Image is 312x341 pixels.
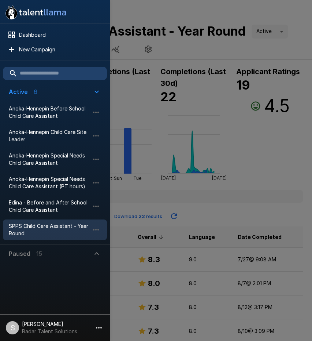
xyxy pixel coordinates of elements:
div: Edina - Before and After School Child Care Assistant [3,196,107,217]
button: Paused15 [3,245,107,262]
div: Anoka-Hennepin Before School Child Care Assistant [3,102,107,123]
div: Anoka-Hennepin Special Needs Child Care Assistant (PT hours) [3,173,107,193]
div: Anoka-Hennepin Special Needs Child Care Assistant [3,149,107,170]
button: Active6 [3,83,107,101]
div: New Campaign [3,43,107,56]
span: Anoka-Hennepin Before School Child Care Assistant [9,105,89,120]
span: Anoka-Hennepin Special Needs Child Care Assistant [9,152,89,167]
div: SPPS Child Care Assistant - Year Round [3,220,107,240]
div: Anoka-Hennepin Child Care Site Leader [3,126,107,146]
p: Radar Talent Solutions [22,328,77,335]
span: Dashboard [19,31,101,39]
div: S [6,321,19,334]
p: [PERSON_NAME] [22,320,77,328]
div: Dashboard [3,28,107,41]
span: Anoka-Hennepin Child Care Site Leader [9,128,89,143]
span: SPPS Child Care Assistant - Year Round [9,222,89,237]
span: New Campaign [19,46,101,53]
p: 6 [34,87,37,96]
span: Edina - Before and After School Child Care Assistant [9,199,89,214]
p: Active [9,87,28,96]
span: Anoka-Hennepin Special Needs Child Care Assistant (PT hours) [9,175,89,190]
p: Paused [9,249,30,258]
p: 15 [36,249,42,258]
